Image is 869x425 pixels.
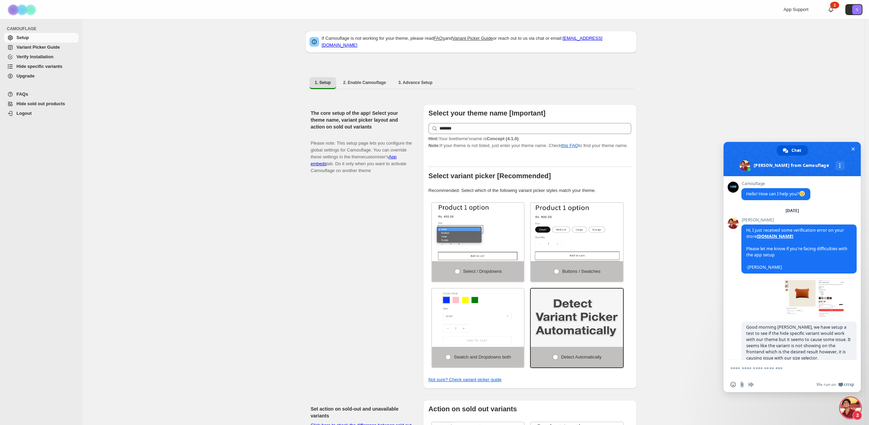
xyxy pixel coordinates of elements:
span: Crisp [844,382,854,387]
span: Your live theme's name is [428,136,519,141]
b: Select your theme name [Important] [428,109,545,117]
div: 2 [830,2,839,9]
span: Camouflage [741,181,810,186]
span: Detect Automatically [561,354,602,360]
span: 3. Advance Setup [398,80,433,85]
span: Send a file [739,382,745,387]
a: Upgrade [4,71,79,81]
span: We run on [817,382,836,387]
span: Logout [16,111,32,116]
span: 2 [853,411,862,420]
img: Detect Automatically [531,289,623,347]
p: Please note: This setup page lets you configure the global settings for Camouflage. You can overr... [311,133,412,174]
span: Insert an emoji [730,382,736,387]
a: Hide specific variants [4,62,79,71]
a: We run onCrisp [817,382,854,387]
strong: Concept (4.1.0) [486,136,518,141]
a: Verify Installation [4,52,79,62]
p: Recommended: Select which of the following variant picker styles match your theme. [428,187,631,194]
h2: The core setup of the app! Select your theme name, variant picker layout and action on sold out v... [311,110,412,130]
span: Audio message [748,382,754,387]
span: [PERSON_NAME] [741,218,857,222]
span: Select / Dropdowns [463,269,502,274]
span: Hello! How can I help you? [746,191,806,197]
text: S [856,8,858,12]
a: 2 [827,6,834,13]
strong: Note: [428,143,440,148]
span: Hide sold out products [16,101,65,106]
span: Swatch and Dropdowns both [454,354,511,360]
span: 1. Setup [315,80,331,85]
span: Good morning [PERSON_NAME], we have setup a test to see if the hide specific variant would work w... [746,324,851,361]
p: If your theme is not listed, just enter your theme name. Check to find your theme name. [428,135,631,149]
img: Camouflage [5,0,40,19]
textarea: Compose your message... [730,366,839,372]
a: Not sure? Check variant picker guide [428,377,502,382]
span: Buttons / Swatches [562,269,600,274]
span: Chat [791,145,801,156]
span: Hide specific variants [16,64,62,69]
a: FAQs [4,89,79,99]
span: Upgrade [16,73,35,78]
button: Avatar with initials S [845,4,862,15]
strong: Hint: [428,136,439,141]
a: [DOMAIN_NAME] [757,233,793,239]
img: Swatch and Dropdowns both [432,289,524,347]
span: Verify Installation [16,54,54,59]
img: Buttons / Swatches [531,203,623,261]
span: CAMOUFLAGE [7,26,79,32]
span: Setup [16,35,29,40]
span: FAQs [16,92,28,97]
span: Avatar with initials S [852,5,862,14]
b: Action on sold out variants [428,405,517,413]
img: Select / Dropdowns [432,203,524,261]
p: If Camouflage is not working for your theme, please read and or reach out to us via chat or email: [322,35,633,49]
a: Hide sold out products [4,99,79,109]
div: Chat [777,145,808,156]
h2: Set action on sold-out and unavailable variants [311,405,412,419]
span: Close chat [849,145,857,153]
b: Select variant picker [Recommended] [428,172,551,180]
div: More channels [835,161,845,170]
div: [DATE] [786,209,799,213]
a: FAQs [434,36,445,41]
a: Setup [4,33,79,42]
span: Variant Picker Guide [16,45,60,50]
a: Variant Picker Guide [452,36,493,41]
span: Hi, I just received some verification error on your store Please let me know if you're facing dif... [746,227,847,270]
a: Variant Picker Guide [4,42,79,52]
div: Close chat [840,398,861,418]
a: Logout [4,109,79,118]
span: App Support [784,7,808,12]
span: 2. Enable Camouflage [343,80,386,85]
a: this FAQ [561,143,578,148]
